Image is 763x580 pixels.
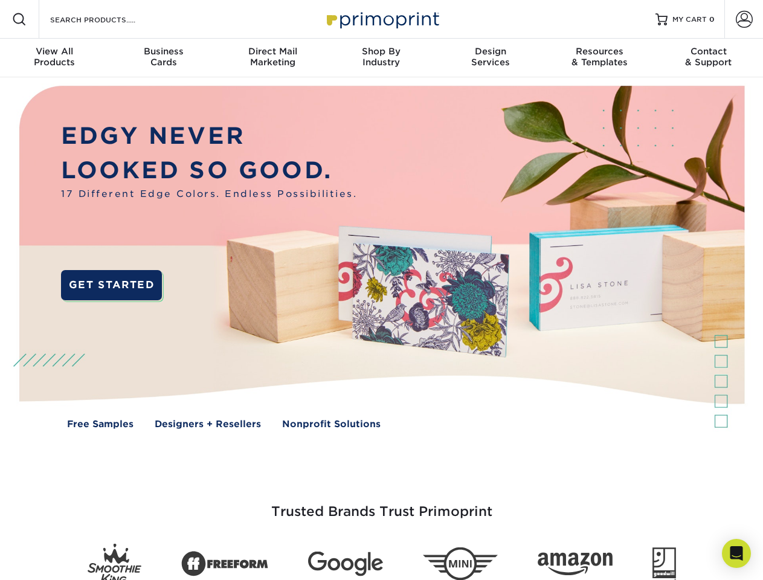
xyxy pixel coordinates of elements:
a: Free Samples [67,417,134,431]
a: Shop ByIndustry [327,39,436,77]
p: LOOKED SO GOOD. [61,153,357,188]
p: EDGY NEVER [61,119,357,153]
a: Nonprofit Solutions [282,417,381,431]
div: Marketing [218,46,327,68]
span: Shop By [327,46,436,57]
span: Direct Mail [218,46,327,57]
span: Business [109,46,217,57]
div: & Templates [545,46,654,68]
div: & Support [654,46,763,68]
a: Contact& Support [654,39,763,77]
div: Industry [327,46,436,68]
img: Primoprint [321,6,442,32]
img: Amazon [538,553,613,576]
div: Open Intercom Messenger [722,539,751,568]
a: BusinessCards [109,39,217,77]
span: 0 [709,15,715,24]
span: Contact [654,46,763,57]
span: Design [436,46,545,57]
a: GET STARTED [61,270,162,300]
a: DesignServices [436,39,545,77]
span: 17 Different Edge Colors. Endless Possibilities. [61,187,357,201]
span: Resources [545,46,654,57]
div: Services [436,46,545,68]
span: MY CART [672,14,707,25]
input: SEARCH PRODUCTS..... [49,12,167,27]
img: Google [308,552,383,576]
div: Cards [109,46,217,68]
a: Resources& Templates [545,39,654,77]
img: Goodwill [652,547,676,580]
a: Designers + Resellers [155,417,261,431]
a: Direct MailMarketing [218,39,327,77]
h3: Trusted Brands Trust Primoprint [28,475,735,534]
